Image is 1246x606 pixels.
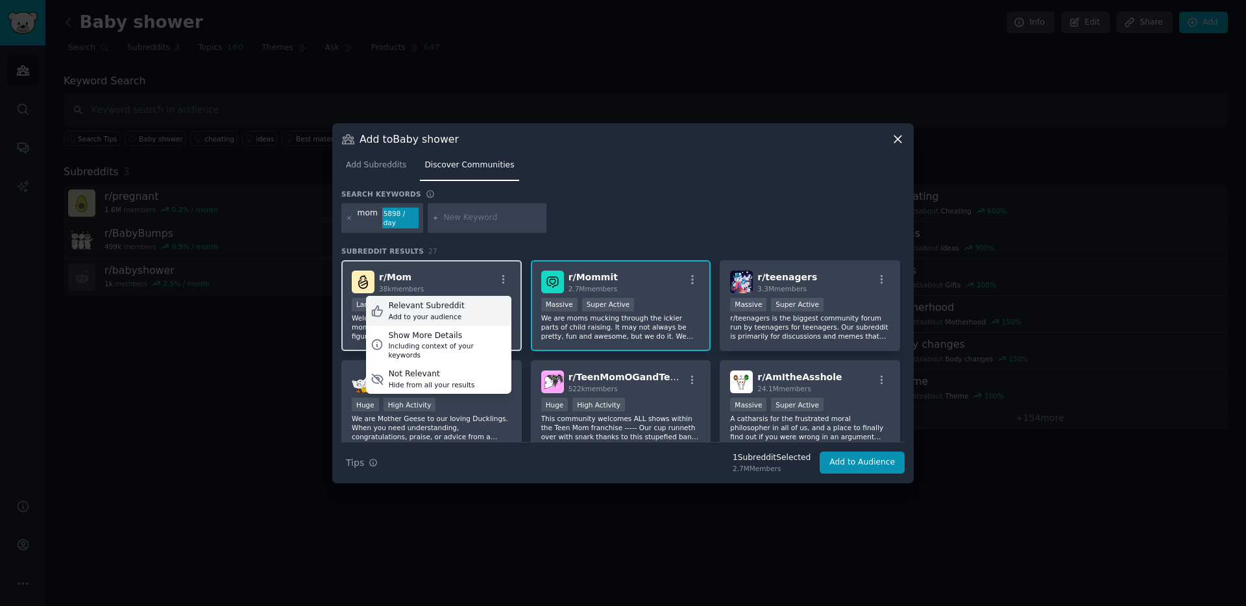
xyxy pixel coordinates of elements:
span: 522k members [568,385,618,393]
div: Show More Details [388,330,506,342]
span: Discover Communities [424,160,514,171]
div: Including context of your keywords [388,341,506,359]
div: Huge [541,398,568,411]
a: Discover Communities [420,155,519,182]
input: New Keyword [443,212,542,224]
p: r/teenagers is the biggest community forum run by teenagers for teenagers. Our subreddit is prima... [730,313,890,341]
span: r/ teenagers [757,272,817,282]
div: Hide from all your results [389,380,475,389]
img: AmItheAsshole [730,370,753,393]
div: Super Active [771,398,824,411]
p: This community welcomes ALL shows within the Teen Mom franchise ----- Our cup runneth over with s... [541,414,701,441]
button: Add to Audience [820,452,905,474]
p: We are Mother Geese to our loving Ducklings. When you need understanding, congratulations, praise... [352,414,511,441]
img: Mommit [541,271,564,293]
span: 27 [428,247,437,255]
img: teenagers [730,271,753,293]
div: 1 Subreddit Selected [733,452,811,464]
span: Add Subreddits [346,160,406,171]
div: Massive [730,298,766,311]
div: Not Relevant [389,369,475,380]
div: Add to your audience [389,312,465,321]
span: Tips [346,456,364,470]
p: A catharsis for the frustrated moral philosopher in all of us, and a place to finally find out if... [730,414,890,441]
h3: Search keywords [341,189,421,199]
span: r/ TeenMomOGandTeenMom2 [568,372,714,382]
span: 24.1M members [757,385,811,393]
div: High Activity [384,398,436,411]
div: mom [358,208,378,228]
span: Subreddit Results [341,247,424,256]
span: 38k members [379,285,424,293]
div: Relevant Subreddit [389,300,465,312]
span: 2.7M members [568,285,618,293]
span: 3.3M members [757,285,807,293]
div: 5898 / day [382,208,419,228]
div: Large [352,298,380,311]
span: r/ Mom [379,272,411,282]
div: Super Active [582,298,635,311]
img: TeenMomOGandTeenMom2 [541,370,564,393]
div: 2.7M Members [733,464,811,473]
h3: Add to Baby shower [360,132,459,146]
div: Super Active [771,298,824,311]
p: Welcome to r/Mom: a supportive space for all moms, stepmoms, guardians, and maternal figures. Whe... [352,313,511,341]
p: We are moms mucking through the ickier parts of child raising. It may not always be pretty, fun a... [541,313,701,341]
div: High Activity [572,398,625,411]
span: r/ AmItheAsshole [757,372,842,382]
a: Add Subreddits [341,155,411,182]
span: r/ Mommit [568,272,618,282]
img: Mom [352,271,374,293]
img: MomForAMinute [352,370,374,393]
div: Massive [730,398,766,411]
button: Tips [341,452,382,474]
div: Massive [541,298,578,311]
div: Huge [352,398,379,411]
